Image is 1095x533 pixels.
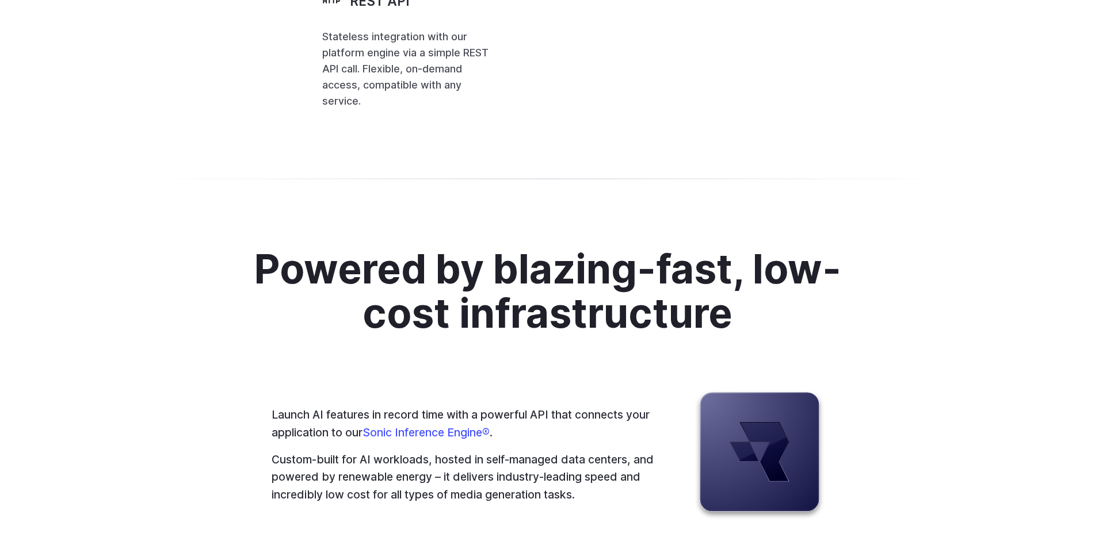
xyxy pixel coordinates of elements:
[322,29,491,110] p: Stateless integration with our platform engine via a simple REST API call. Flexible, on-demand ac...
[363,425,490,439] a: Sonic Inference Engine®
[227,247,868,335] h2: Powered by blazing-fast, low-cost infrastructure
[272,451,658,504] p: Custom-built for AI workloads, hosted in self-managed data centers, and powered by renewable ener...
[272,406,658,441] p: Launch AI features in record time with a powerful API that connects your application to our .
